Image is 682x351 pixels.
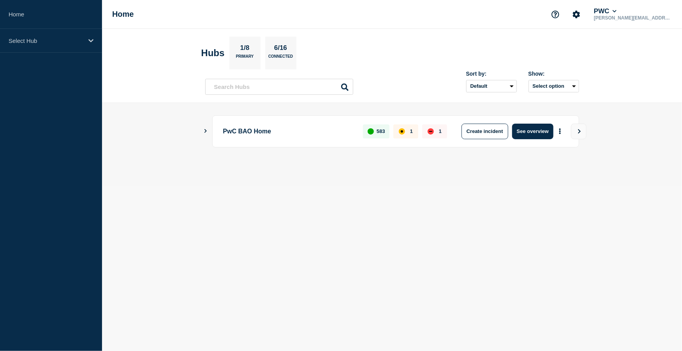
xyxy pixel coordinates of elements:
p: 1 [410,128,413,134]
input: Search Hubs [205,79,353,95]
p: Connected [268,54,293,62]
div: Sort by: [466,71,517,77]
div: up [368,128,374,135]
button: More actions [555,124,565,138]
button: Select option [529,80,579,92]
button: PWC [592,7,618,15]
button: Account settings [568,6,585,23]
button: Create incident [462,124,508,139]
button: Support [547,6,564,23]
div: Show: [529,71,579,77]
button: View [571,124,587,139]
p: Select Hub [9,37,83,44]
p: PwC BAO Home [223,124,354,139]
p: [PERSON_NAME][EMAIL_ADDRESS][PERSON_NAME][DOMAIN_NAME] [592,15,673,21]
div: affected [399,128,405,135]
p: 1/8 [237,44,252,54]
p: 1 [439,128,442,134]
select: Sort by [466,80,517,92]
button: See overview [512,124,553,139]
h1: Home [112,10,134,19]
p: 6/16 [271,44,290,54]
button: Show Connected Hubs [204,128,208,134]
p: 583 [377,128,385,134]
h2: Hubs [201,48,225,58]
p: Primary [236,54,254,62]
div: down [428,128,434,135]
